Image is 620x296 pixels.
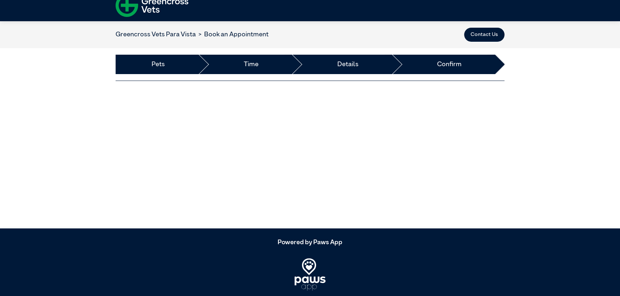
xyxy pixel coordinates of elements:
button: Contact Us [464,28,504,42]
a: Time [244,60,259,69]
a: Greencross Vets Para Vista [116,31,196,38]
li: Book an Appointment [196,30,268,40]
a: Pets [152,60,165,69]
a: Confirm [437,60,462,69]
img: PawsApp [295,258,325,291]
a: Details [337,60,358,69]
h5: Powered by Paws App [116,239,504,247]
nav: breadcrumb [116,30,268,40]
